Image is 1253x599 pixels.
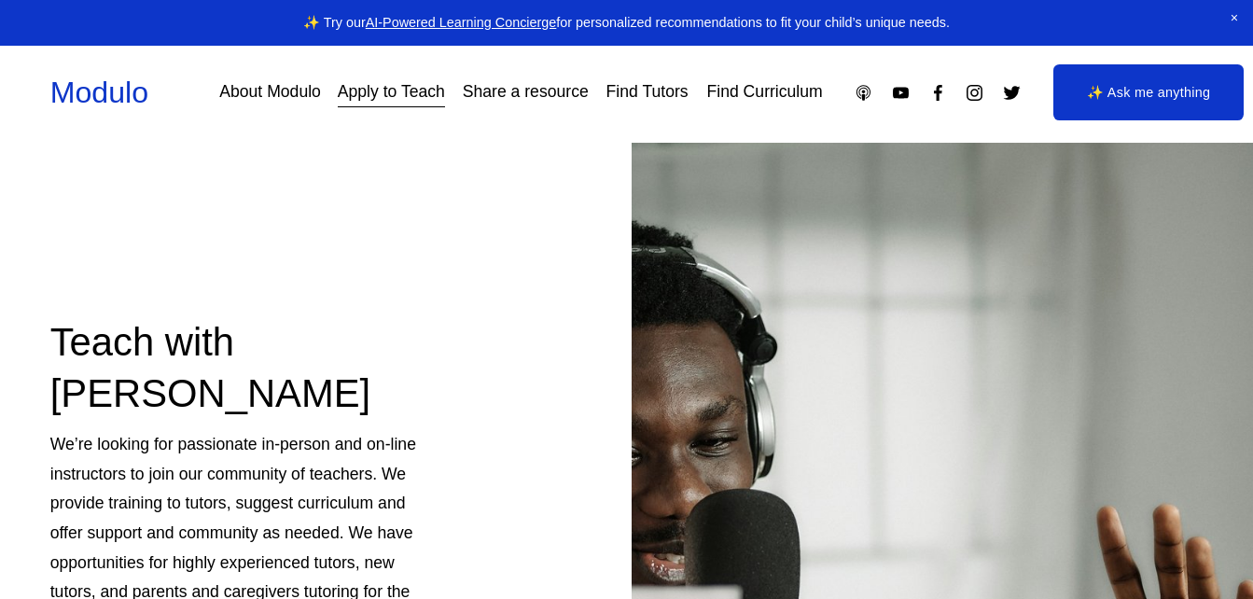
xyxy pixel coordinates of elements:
[854,83,873,103] a: Apple Podcasts
[338,77,445,109] a: Apply to Teach
[50,76,148,109] a: Modulo
[366,15,557,30] a: AI-Powered Learning Concierge
[50,317,428,420] h2: Teach with [PERSON_NAME]
[606,77,689,109] a: Find Tutors
[1002,83,1022,103] a: Twitter
[891,83,911,103] a: YouTube
[965,83,984,103] a: Instagram
[219,77,321,109] a: About Modulo
[706,77,822,109] a: Find Curriculum
[1053,64,1244,120] a: ✨ Ask me anything
[463,77,589,109] a: Share a resource
[928,83,948,103] a: Facebook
